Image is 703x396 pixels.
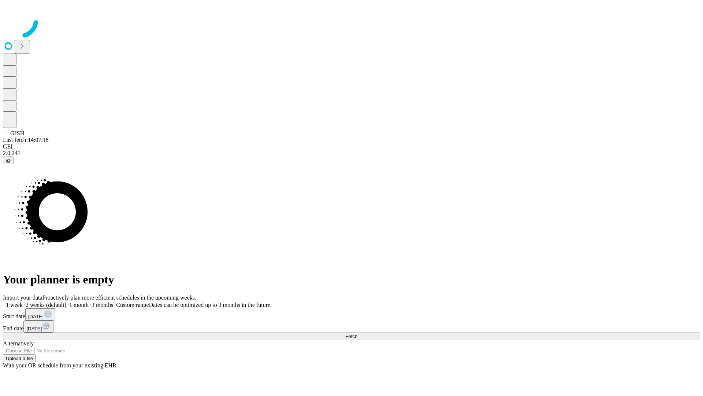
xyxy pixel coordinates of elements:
[3,150,700,157] div: 2.0.241
[26,302,66,308] span: 2 weeks (default)
[42,294,196,301] span: Proactively plan more efficient schedules in the upcoming weeks.
[25,308,55,320] button: [DATE]
[345,334,357,339] span: Fetch
[3,157,14,164] button: @
[28,314,44,319] span: [DATE]
[3,273,700,286] h1: Your planner is empty
[10,130,24,136] span: GJSH
[3,320,700,333] div: End date
[149,302,272,308] span: Dates can be optimized up to 3 months in the future.
[3,355,36,362] button: Upload a file
[26,326,42,331] span: [DATE]
[23,320,53,333] button: [DATE]
[6,158,11,163] span: @
[3,333,700,340] button: Fetch
[116,302,149,308] span: Custom range
[92,302,113,308] span: 3 months
[3,340,34,346] span: Alternatively
[6,302,23,308] span: 1 week
[3,294,42,301] span: Import your data
[3,308,700,320] div: Start date
[3,143,700,150] div: GEI
[3,362,116,368] span: With your OR schedule from your existing EHR
[69,302,89,308] span: 1 month
[3,137,49,143] span: Last fetch: 14:07:18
